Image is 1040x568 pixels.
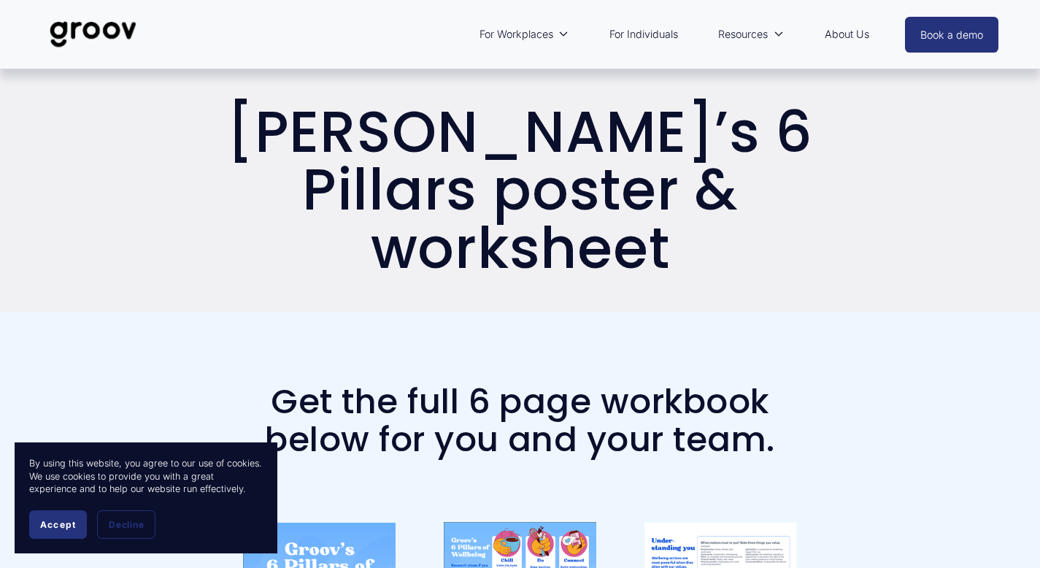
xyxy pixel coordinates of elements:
img: Groov | Unlock Human Potential at Work and in Life [42,10,145,58]
button: Decline [97,510,155,539]
button: Accept [29,510,87,539]
h1: [PERSON_NAME]’s 6 Pillars poster & worksheet [162,104,878,278]
section: Cookie banner [15,442,277,553]
a: For Individuals [602,18,685,51]
a: folder dropdown [472,18,576,51]
span: Accept [40,519,76,530]
p: By using this website, you agree to our use of cookies. We use cookies to provide you with a grea... [29,457,263,496]
a: Book a demo [905,17,998,53]
h2: Get the full 6 page workbook below for you and your team. [242,383,797,458]
span: Resources [718,25,768,44]
a: folder dropdown [711,18,790,51]
span: Decline [109,519,144,530]
a: About Us [817,18,877,51]
span: For Workplaces [479,25,553,44]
